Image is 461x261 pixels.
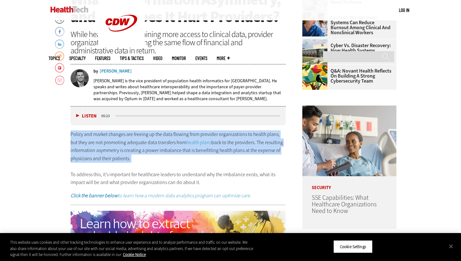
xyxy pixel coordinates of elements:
[217,56,230,61] span: More
[76,114,97,118] button: Listen
[186,139,211,146] a: health plans
[312,193,377,215] a: SSE Capabilities: What Healthcare Organizations Need to Know
[302,106,396,176] img: Doctor speaking with patient
[172,56,186,61] a: MonITor
[302,65,327,90] img: abstract illustration of a tree
[444,239,458,253] button: Close
[333,240,373,253] button: Cookie Settings
[100,113,114,119] div: duration
[120,56,144,61] a: Tips & Tactics
[71,106,286,125] div: media player
[71,192,251,199] a: Click the banner belowto learn how a modern data analytics program can optimize care.
[71,130,286,187] p: Policy and market changes are freeing up the data flowing from provider organizations to health p...
[302,65,331,70] a: abstract illustration of a tree
[49,56,60,61] span: Topics
[153,56,162,61] a: Video
[399,7,409,14] div: User menu
[302,176,396,190] p: Security
[71,69,89,87] img: Michael Westover
[123,252,146,257] a: More information about your privacy
[10,239,254,258] div: This website uses cookies and other tracking technologies to enhance user experience and to analy...
[71,211,286,248] img: ht-optimizing care-animated-2023-learn how-desktop
[50,6,88,13] img: Home
[95,56,110,61] a: Features
[195,56,207,61] a: Events
[93,78,286,102] p: [PERSON_NAME] is the vice president of population health informatics for [GEOGRAPHIC_DATA]. He sp...
[93,69,98,73] span: by
[71,192,118,199] strong: Click the banner below
[71,192,251,199] em: to learn how a modern data analytics program can optimize care.
[302,68,393,84] a: Q&A: Novant Health Reflects on Building a Strong Cybersecurity Team
[98,41,145,48] a: CDW
[69,56,86,61] span: Specialty
[100,69,132,73] a: [PERSON_NAME]
[302,39,327,64] img: University of Vermont Medical Center’s main campus
[399,7,409,13] a: Log in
